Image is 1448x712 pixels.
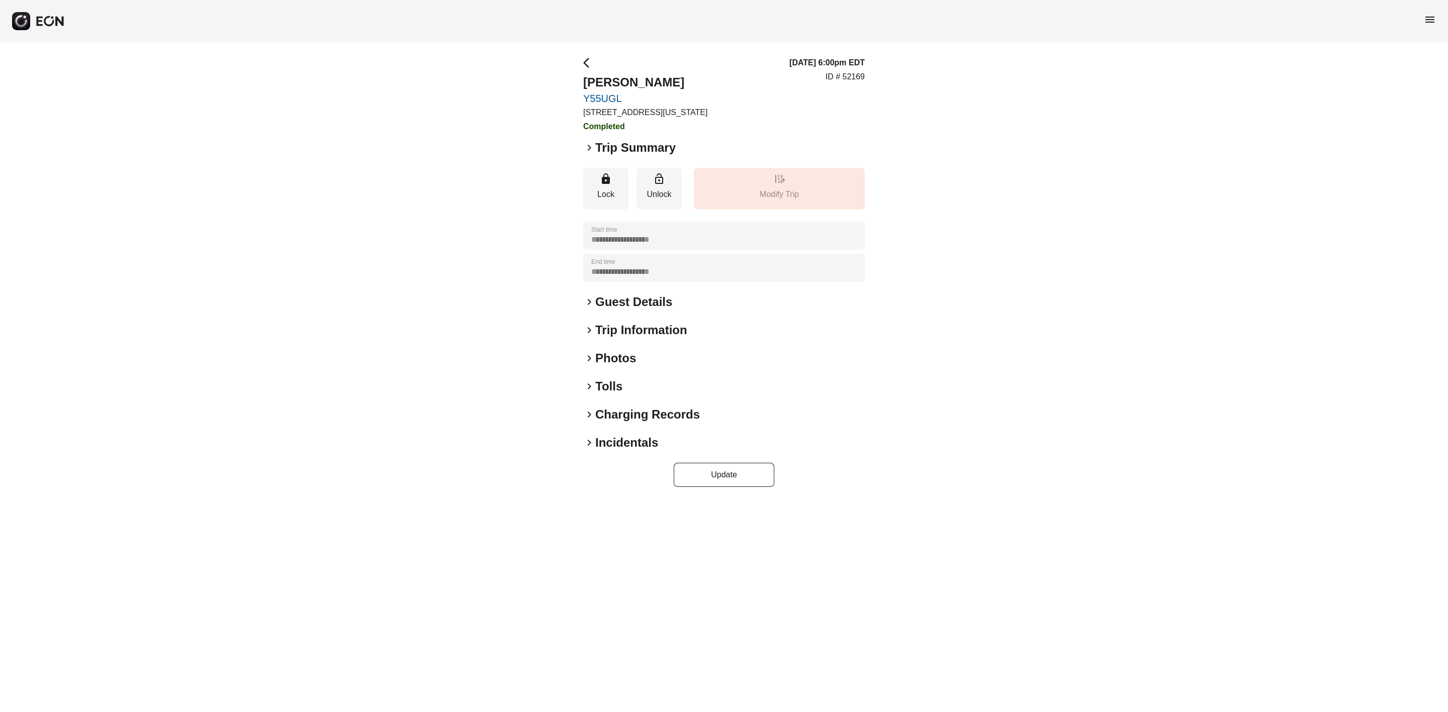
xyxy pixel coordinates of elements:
span: keyboard_arrow_right [583,380,595,392]
h2: Tolls [595,378,622,394]
button: Unlock [637,168,682,210]
h2: Charging Records [595,406,700,423]
button: Update [674,463,774,487]
span: arrow_back_ios [583,57,595,69]
span: keyboard_arrow_right [583,352,595,364]
span: lock_open [653,173,665,185]
p: Unlock [642,188,677,200]
h2: Guest Details [595,294,672,310]
h2: Incidentals [595,435,658,451]
span: keyboard_arrow_right [583,409,595,421]
span: menu [1424,14,1436,26]
a: Y55UGL [583,92,707,105]
h3: [DATE] 6:00pm EDT [789,57,865,69]
h2: [PERSON_NAME] [583,74,707,90]
span: keyboard_arrow_right [583,324,595,336]
span: keyboard_arrow_right [583,142,595,154]
h2: Photos [595,350,636,366]
span: keyboard_arrow_right [583,296,595,308]
p: ID # 52169 [826,71,865,83]
h2: Trip Summary [595,140,676,156]
h2: Trip Information [595,322,687,338]
button: Lock [583,168,628,210]
span: keyboard_arrow_right [583,437,595,449]
h3: Completed [583,121,707,133]
p: Lock [588,188,623,200]
p: [STREET_ADDRESS][US_STATE] [583,107,707,119]
span: lock [600,173,612,185]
